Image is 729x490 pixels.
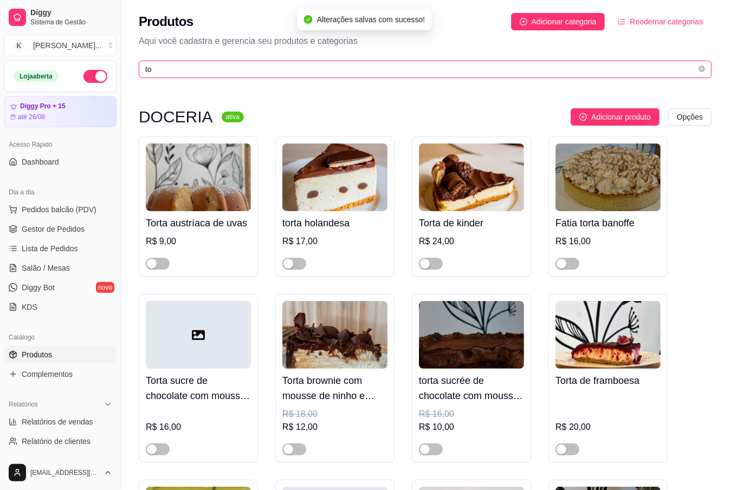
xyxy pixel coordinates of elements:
[668,108,712,126] button: Opções
[139,110,213,123] h3: DOCERIA
[4,433,117,450] a: Relatório de clientes
[9,400,38,409] span: Relatórios
[22,243,78,254] span: Lista de Pedidos
[304,15,313,24] span: check-circle
[419,408,524,421] div: R$ 16,00
[571,108,660,126] button: Adicionar produto
[4,298,117,316] a: KDS
[4,346,117,363] a: Produtos
[282,301,388,369] img: product-image
[146,215,251,231] h4: Torta austríaca de uvas
[14,70,59,82] div: Loja aberta
[146,235,251,248] div: R$ 9,00
[4,184,117,201] div: Dia a dia
[4,4,117,30] a: DiggySistema de Gestão
[556,215,661,231] h4: Fatia torta banoffe
[22,263,70,273] span: Salão / Mesas
[677,111,703,123] span: Opções
[30,468,99,477] span: [EMAIL_ADDRESS][DOMAIN_NAME]
[556,373,661,388] h4: Torta de framboesa
[22,369,73,380] span: Complementos
[579,113,587,121] span: plus-circle
[511,13,605,30] button: Adicionar categoria
[146,421,251,434] div: R$ 16,00
[83,70,107,83] button: Alterar Status
[4,240,117,257] a: Lista de Pedidos
[556,143,661,211] img: product-image
[419,143,524,211] img: product-image
[4,279,117,296] a: Diggy Botnovo
[282,373,388,403] h4: Torta brownie com mousse de ninho e ganache de chocolate
[139,35,712,48] p: Aqui você cadastra e gerencia seu produtos e categorias
[282,215,388,231] h4: torta holandesa
[30,8,112,18] span: Diggy
[20,102,66,110] article: Diggy Pro + 15
[22,224,85,234] span: Gestor de Pedidos
[699,64,705,75] span: close-circle
[630,16,703,28] span: Reodernar categorias
[282,143,388,211] img: product-image
[4,136,117,153] div: Acesso Rápido
[4,460,117,486] button: [EMAIL_ADDRESS][DOMAIN_NAME]
[4,201,117,218] button: Pedidos balcão (PDV)
[282,235,388,248] div: R$ 17,00
[282,421,388,434] div: R$ 12,00
[22,282,55,293] span: Diggy Bot
[556,421,661,434] div: R$ 20,00
[520,18,527,25] span: plus-circle
[22,156,59,167] span: Dashboard
[33,40,102,51] div: [PERSON_NAME] ...
[556,235,661,248] div: R$ 16,00
[419,421,524,434] div: R$ 10,00
[146,373,251,403] h4: Torta sucre de chocolate com mousse de chocolate trufado
[282,408,388,421] div: R$ 18,00
[22,416,93,427] span: Relatórios de vendas
[4,153,117,171] a: Dashboard
[18,113,45,121] article: até 26/08
[222,112,244,122] sup: ativa
[419,301,524,369] img: product-image
[317,15,425,24] span: Alterações salvas com sucesso!
[146,143,251,211] img: product-image
[419,235,524,248] div: R$ 24,00
[139,13,193,30] h2: Produtos
[419,373,524,403] h4: torta sucrée de chocolate com mousse de chocolate
[145,63,696,75] input: Buscar por nome ou código do produto
[4,365,117,383] a: Complementos
[419,215,524,231] h4: Torta de kinder
[4,452,117,469] a: Relatório de mesas
[22,302,37,312] span: KDS
[699,66,705,72] span: close-circle
[30,18,112,27] span: Sistema de Gestão
[556,301,661,369] img: product-image
[4,413,117,430] a: Relatórios de vendas
[609,13,712,30] button: Reodernar categorias
[22,349,52,360] span: Produtos
[14,40,24,51] span: K
[591,111,651,123] span: Adicionar produto
[4,220,117,238] a: Gestor de Pedidos
[532,16,597,28] span: Adicionar categoria
[4,96,117,127] a: Diggy Pro + 15até 26/08
[4,259,117,277] a: Salão / Mesas
[4,329,117,346] div: Catálogo
[618,18,625,25] span: ordered-list
[4,35,117,56] button: Select a team
[22,436,91,447] span: Relatório de clientes
[22,204,96,215] span: Pedidos balcão (PDV)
